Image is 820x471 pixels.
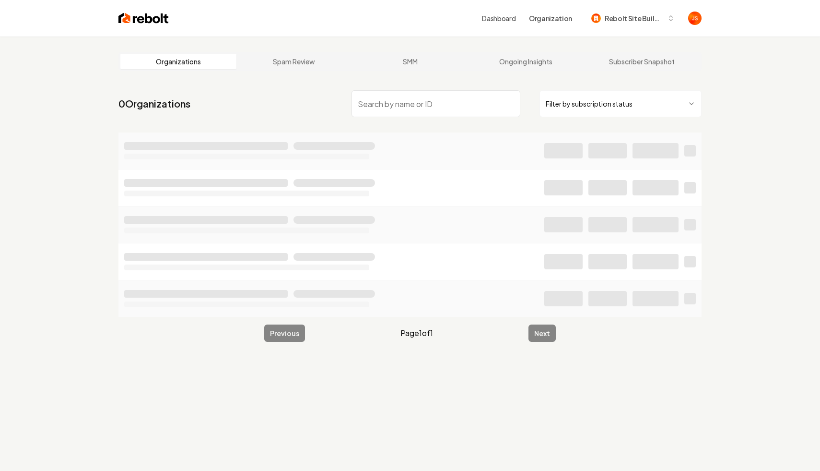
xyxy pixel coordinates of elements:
a: Organizations [120,54,236,69]
span: Rebolt Site Builder [605,13,663,24]
span: Page 1 of 1 [400,327,433,339]
a: Dashboard [482,13,515,23]
a: 0Organizations [118,97,190,110]
button: Organization [523,10,578,27]
a: Spam Review [236,54,352,69]
a: SMM [352,54,468,69]
a: Ongoing Insights [468,54,584,69]
img: Rebolt Site Builder [591,13,601,23]
img: Rebolt Logo [118,12,169,25]
img: James Shamoun [688,12,702,25]
button: Open user button [688,12,702,25]
input: Search by name or ID [351,90,520,117]
a: Subscriber Snapshot [584,54,700,69]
